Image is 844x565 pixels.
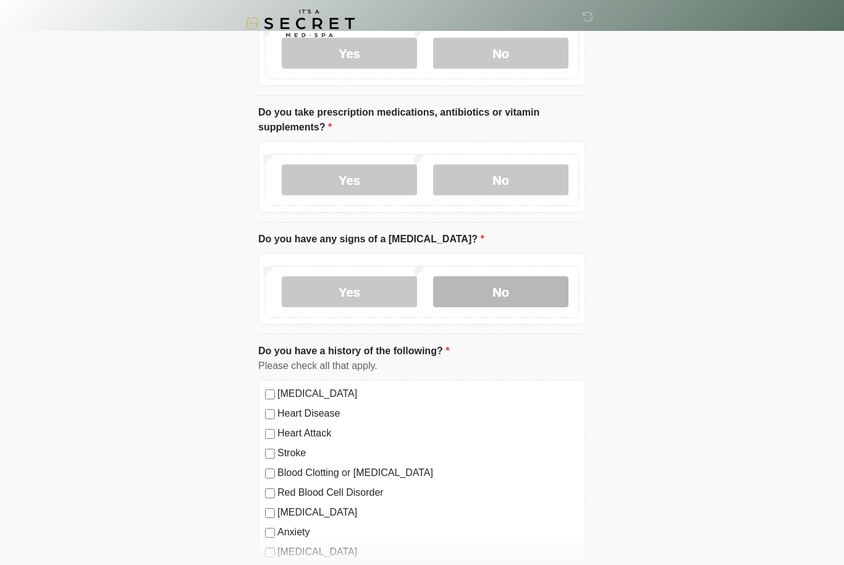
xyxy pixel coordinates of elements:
label: Do you have any signs of a [MEDICAL_DATA]? [258,232,484,247]
input: Red Blood Cell Disorder [265,488,275,498]
input: Blood Clotting or [MEDICAL_DATA] [265,469,275,478]
label: Yes [282,276,417,307]
img: It's A Secret Med Spa Logo [246,9,355,37]
label: Do you take prescription medications, antibiotics or vitamin supplements? [258,105,586,135]
input: Anxiety [265,528,275,538]
div: Please check all that apply. [258,359,586,373]
label: Heart Attack [277,426,579,441]
label: No [433,276,568,307]
label: No [433,38,568,69]
label: Red Blood Cell Disorder [277,485,579,500]
input: Heart Attack [265,429,275,439]
label: Yes [282,164,417,195]
input: [MEDICAL_DATA] [265,548,275,558]
input: Stroke [265,449,275,459]
label: [MEDICAL_DATA] [277,545,579,559]
input: [MEDICAL_DATA] [265,389,275,399]
label: Do you have a history of the following? [258,344,449,359]
label: Stroke [277,446,579,461]
label: [MEDICAL_DATA] [277,505,579,520]
input: [MEDICAL_DATA] [265,508,275,518]
label: Yes [282,38,417,69]
label: Heart Disease [277,406,579,421]
label: Blood Clotting or [MEDICAL_DATA] [277,465,579,480]
label: Anxiety [277,525,579,540]
input: Heart Disease [265,409,275,419]
label: No [433,164,568,195]
label: [MEDICAL_DATA] [277,386,579,401]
